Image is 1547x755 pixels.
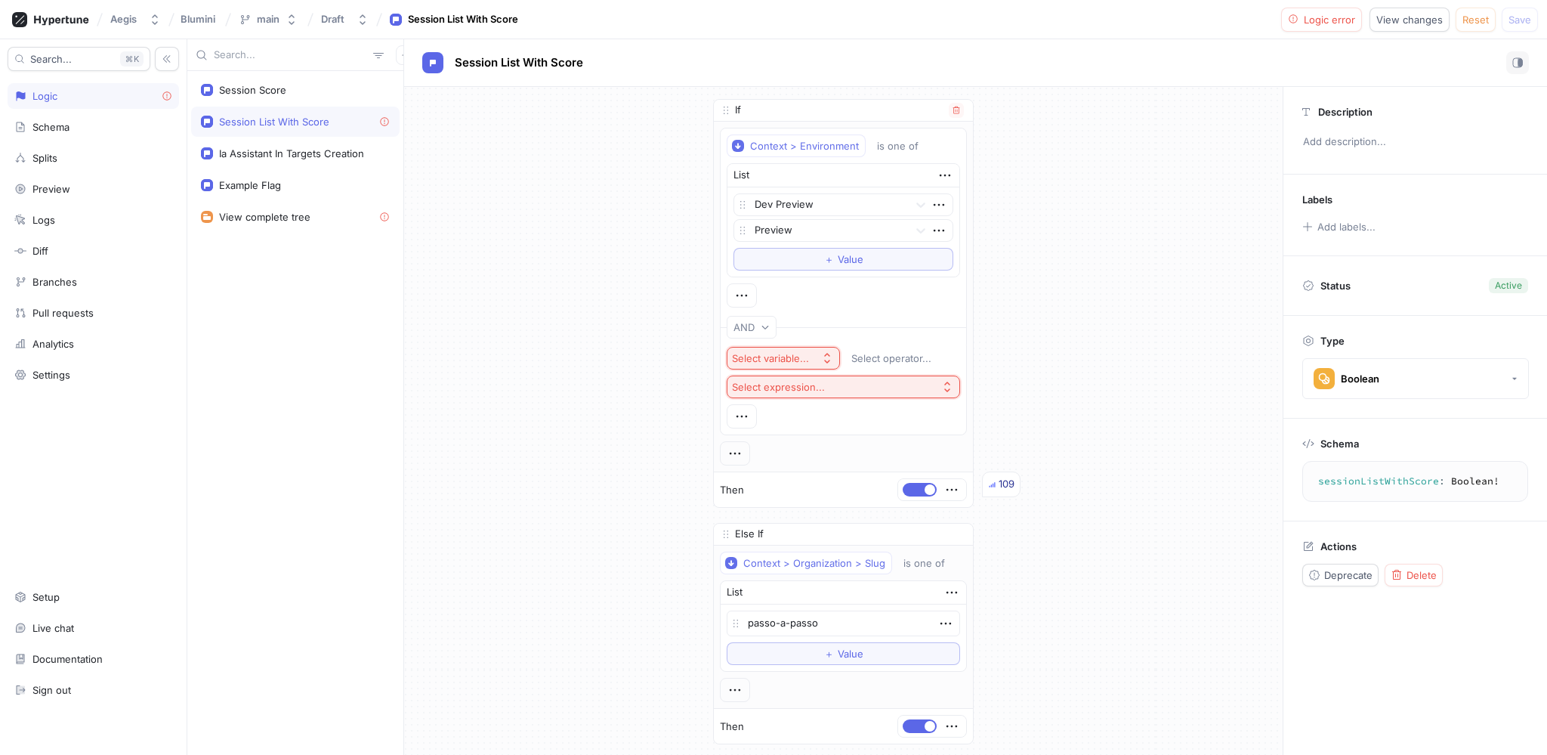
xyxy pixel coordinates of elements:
span: Value [838,649,863,658]
div: Select operator... [851,352,931,365]
p: Schema [1320,438,1359,450]
button: Boolean [1302,358,1529,399]
textarea: passo-a-passo [727,611,960,636]
span: Delete [1407,571,1437,580]
button: Context > Organization > Slug [720,552,892,574]
p: Type [1320,335,1345,347]
span: Session List With Score [455,57,583,69]
button: Save [1502,8,1538,32]
div: Session Score [219,84,286,96]
button: Search...K [8,47,150,71]
p: Then [720,483,744,498]
div: Preview [32,183,70,195]
div: Analytics [32,338,74,350]
div: Schema [32,121,69,133]
button: ＋Value [733,248,953,271]
p: Status [1320,275,1351,296]
p: Actions [1320,540,1357,552]
div: Settings [32,369,70,381]
div: Branches [32,276,77,288]
div: Boolean [1341,373,1379,385]
p: Add description... [1296,129,1534,155]
div: main [257,13,279,26]
p: Else If [735,527,764,542]
div: Example Flag [219,179,281,191]
span: View changes [1376,15,1443,24]
span: Save [1508,15,1531,24]
div: Splits [32,152,57,164]
span: Deprecate [1324,571,1373,580]
button: View changes [1369,8,1450,32]
button: Add labels... [1297,217,1380,237]
button: Logic error [1281,8,1363,32]
div: Setup [32,591,60,603]
div: Active [1495,279,1522,292]
div: View complete tree [219,211,310,223]
div: Select expression... [732,381,825,394]
div: Aegis [110,13,137,26]
div: Logs [32,214,55,226]
span: Blumini [181,14,215,24]
button: AND [727,316,777,339]
p: Description [1318,106,1373,118]
div: Select variable... [732,352,809,365]
div: Session List With Score [408,12,518,27]
p: If [735,103,741,118]
div: List [733,168,749,183]
textarea: sessionListWithScore: Boolean! [1309,468,1521,495]
a: Documentation [8,646,179,672]
button: ＋Value [727,642,960,665]
button: Reset [1456,8,1496,32]
div: Session List With Score [219,116,329,128]
p: Then [720,719,744,735]
button: Draft [315,7,375,32]
div: Logic [32,90,57,102]
div: Draft [321,13,344,26]
span: Search... [30,54,72,63]
button: Select expression... [727,376,960,398]
div: List [727,585,743,600]
div: is one of [903,557,945,570]
input: Search... [214,48,367,63]
button: Select variable... [727,347,840,370]
div: Sign out [32,684,71,696]
button: Deprecate [1302,564,1379,586]
span: Reset [1462,15,1489,24]
button: Context > Environment [727,135,866,157]
div: is one of [877,140,919,153]
p: Labels [1302,193,1332,206]
div: K [120,51,144,67]
span: ＋ [824,649,834,658]
span: Logic error [1304,15,1355,24]
button: Select operator... [845,347,953,370]
span: Value [838,255,863,264]
button: is one of [870,135,940,157]
button: Delete [1385,564,1443,586]
div: Pull requests [32,307,94,319]
div: Documentation [32,653,103,665]
button: is one of [897,552,967,574]
span: ＋ [824,255,834,264]
button: Aegis [104,7,167,32]
div: AND [733,321,755,334]
div: Ia Assistant In Targets Creation [219,147,364,159]
div: 109 [999,477,1014,492]
div: Context > Environment [750,140,859,153]
div: Diff [32,245,48,257]
div: Live chat [32,622,74,634]
div: Context > Organization > Slug [743,557,885,570]
button: main [233,7,304,32]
